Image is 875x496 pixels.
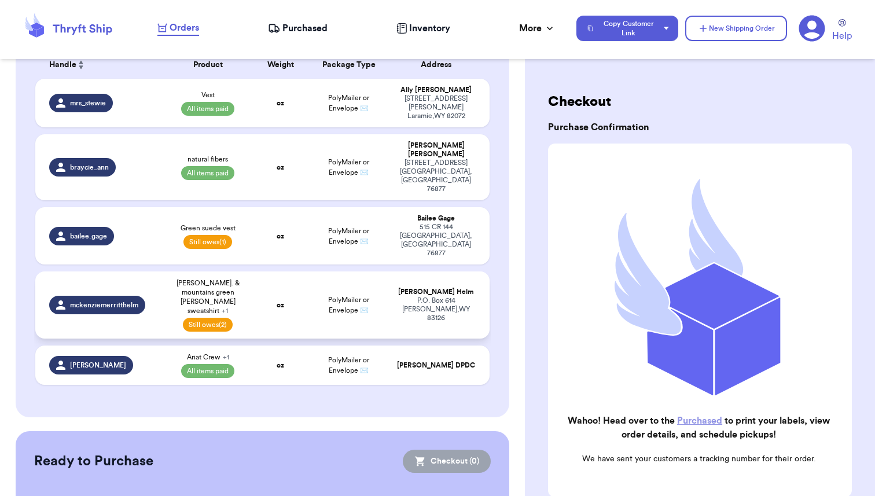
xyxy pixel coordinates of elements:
[308,51,389,79] th: Package Type
[409,21,450,35] span: Inventory
[328,227,369,245] span: PolyMailer or Envelope ✉️
[70,300,138,310] span: mckenziemerritthelm
[183,318,233,332] span: Still owes (2)
[181,364,234,378] span: All items paid
[396,296,476,322] div: P.O. Box 614 [PERSON_NAME] , WY 83126
[576,16,678,41] button: Copy Customer Link
[389,51,490,79] th: Address
[70,232,107,241] span: bailee.gage
[548,93,852,111] h2: Checkout
[277,100,284,106] strong: oz
[253,51,308,79] th: Weight
[396,86,476,94] div: Ally [PERSON_NAME]
[201,90,215,100] span: Vest
[187,352,229,362] span: Ariat Crew
[328,357,369,374] span: PolyMailer or Envelope ✉️
[328,94,369,112] span: PolyMailer or Envelope ✉️
[181,166,234,180] span: All items paid
[832,29,852,43] span: Help
[282,21,328,35] span: Purchased
[277,362,284,369] strong: oz
[222,307,228,314] span: + 1
[403,450,491,473] button: Checkout (0)
[277,164,284,171] strong: oz
[181,102,234,116] span: All items paid
[396,141,476,159] div: [PERSON_NAME] [PERSON_NAME]
[557,453,840,465] p: We have sent your customers a tracking number for their order.
[548,120,852,134] h3: Purchase Confirmation
[187,155,228,164] span: natural fibers
[519,21,556,35] div: More
[685,16,787,41] button: New Shipping Order
[170,21,199,35] span: Orders
[677,416,722,425] a: Purchased
[277,233,284,240] strong: oz
[170,278,247,315] span: [PERSON_NAME]. & mountains green [PERSON_NAME] sweatshirt
[396,159,476,193] div: [STREET_ADDRESS] [GEOGRAPHIC_DATA] , [GEOGRAPHIC_DATA] 76877
[328,159,369,176] span: PolyMailer or Envelope ✉️
[268,21,328,35] a: Purchased
[70,163,109,172] span: braycie_ann
[223,354,229,361] span: + 1
[328,296,369,314] span: PolyMailer or Envelope ✉️
[163,51,253,79] th: Product
[396,223,476,258] div: 515 CR 144 [GEOGRAPHIC_DATA] , [GEOGRAPHIC_DATA] 76877
[396,94,476,120] div: [STREET_ADDRESS][PERSON_NAME] Laramie , WY 82072
[832,19,852,43] a: Help
[396,21,450,35] a: Inventory
[396,361,476,370] div: [PERSON_NAME] DPDC
[49,59,76,71] span: Handle
[557,414,840,442] h2: Wahoo! Head over to the to print your labels, view order details, and schedule pickups!
[183,235,232,249] span: Still owes (1)
[76,58,86,72] button: Sort ascending
[181,223,236,233] span: Green suede vest
[70,361,126,370] span: [PERSON_NAME]
[70,98,106,108] span: mrs_stewie
[396,288,476,296] div: [PERSON_NAME] Helm
[277,302,284,308] strong: oz
[157,21,199,36] a: Orders
[34,452,153,471] h2: Ready to Purchase
[396,214,476,223] div: Bailee Gage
